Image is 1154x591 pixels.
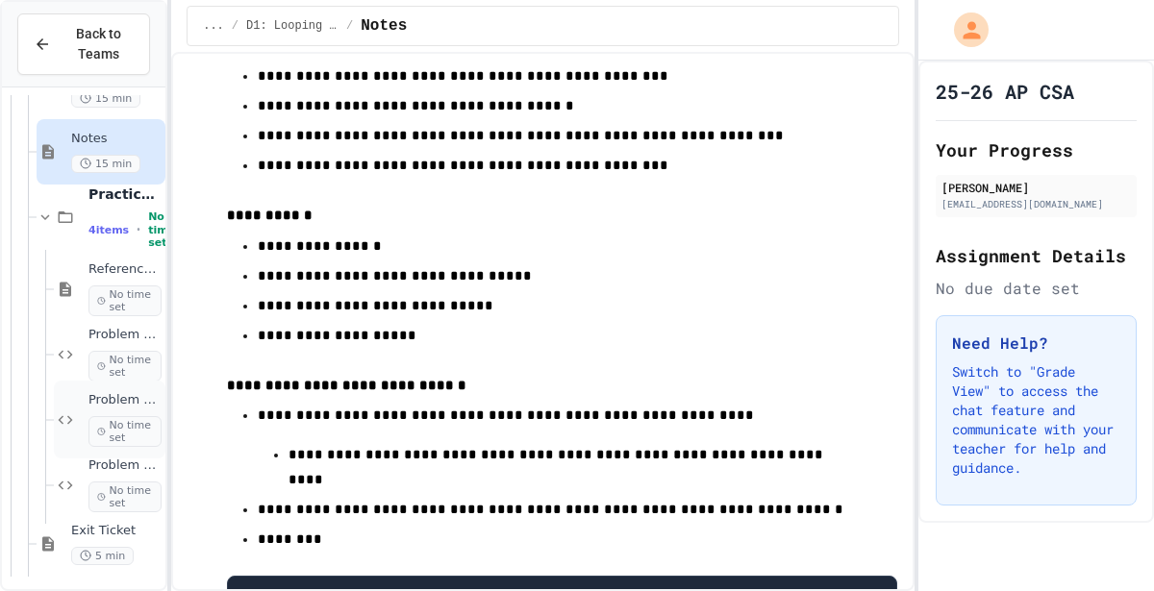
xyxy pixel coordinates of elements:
[952,332,1120,355] h3: Need Help?
[361,14,407,37] span: Notes
[71,547,134,565] span: 5 min
[934,8,993,52] div: My Account
[941,197,1131,211] div: [EMAIL_ADDRESS][DOMAIN_NAME]
[88,457,162,474] span: Problem 3: Number Guessing Game
[936,78,1074,105] h1: 25-26 AP CSA
[88,351,162,382] span: No time set
[63,24,134,64] span: Back to Teams
[203,18,224,34] span: ...
[71,523,162,539] span: Exit Ticket
[88,416,162,447] span: No time set
[88,481,162,512] span: No time set
[148,210,175,249] span: No time set
[936,277,1137,300] div: No due date set
[941,179,1131,196] div: [PERSON_NAME]
[88,185,162,203] span: Practice (10 mins)
[71,89,140,108] span: 15 min
[88,285,162,316] span: No time set
[936,242,1137,269] h2: Assignment Details
[936,136,1137,163] h2: Your Progress
[952,362,1120,478] p: Switch to "Grade View" to access the chat feature and communicate with your teacher for help and ...
[71,131,162,147] span: Notes
[346,18,353,34] span: /
[88,261,162,278] span: Reference link
[137,222,140,237] span: •
[88,327,162,343] span: Problem 1: Password Length Checker
[88,392,162,408] span: Problem 2: First Letter Validator
[88,224,129,236] span: 4 items
[246,18,339,34] span: D1: Looping - While Loops
[17,13,150,75] button: Back to Teams
[232,18,238,34] span: /
[71,155,140,173] span: 15 min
